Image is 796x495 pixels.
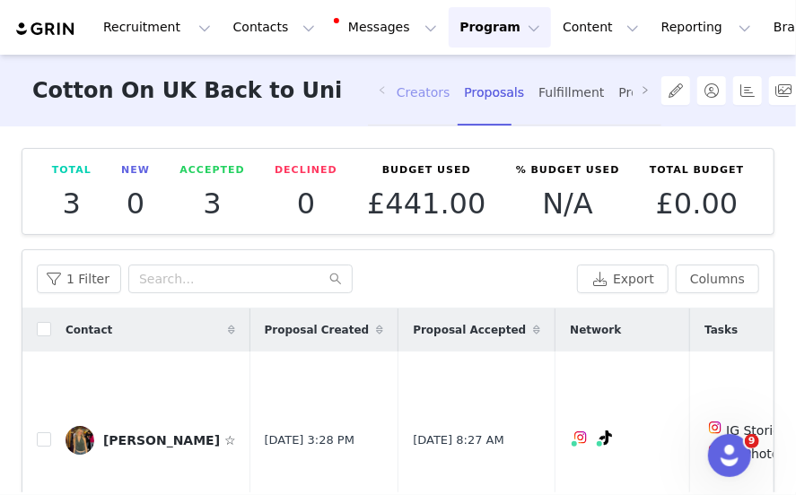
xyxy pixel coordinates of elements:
button: Messages [327,7,448,48]
button: Export [577,265,669,293]
img: grin logo [14,21,77,38]
span: Contact [66,322,112,338]
i: icon: search [329,273,342,285]
button: Content [552,7,650,48]
p: 0 [121,187,150,220]
span: IG Photo [726,447,779,461]
i: icon: left [378,85,387,94]
div: Fulfillment [538,69,604,117]
button: Recruitment [92,7,222,48]
h3: Cotton On UK Back to Uni 2025 Womens Edit #CottonOnUK [32,55,346,127]
button: 1 Filter [37,265,121,293]
span: [DATE] 3:28 PM [265,431,354,449]
span: £0.00 [656,187,739,221]
div: Creators [397,69,450,117]
button: Contacts [223,7,326,48]
p: % Budget Used [516,163,620,178]
span: Proposal Accepted [413,322,526,338]
button: Reporting [651,7,762,48]
span: [DATE] 8:27 AM [413,431,504,449]
img: instagram.svg [708,421,722,435]
span: IG Stories [726,423,787,438]
span: £441.00 [367,187,485,221]
span: 9 [745,434,759,448]
img: instagram.svg [573,430,588,445]
p: Total Budget [650,163,744,178]
iframe: Intercom live chat [708,434,751,477]
p: Total [52,163,92,178]
button: Columns [676,265,759,293]
p: N/A [516,187,620,220]
img: d1999848-50bd-41ee-bf58-9923d0f5fda2.jpg [66,426,94,455]
p: Accepted [179,163,244,178]
p: 3 [52,187,92,220]
span: Tasks [704,322,738,338]
div: Progress [619,69,673,117]
div: Proposals [465,69,525,117]
input: Search... [128,265,353,293]
button: Program [449,7,551,48]
span: Proposal Created [265,322,370,338]
a: [PERSON_NAME] ☆ [66,426,236,455]
p: 0 [275,187,337,220]
div: [PERSON_NAME] ☆ [103,433,236,447]
span: Network [570,322,621,338]
p: New [121,163,150,178]
p: Declined [275,163,337,178]
p: Budget Used [367,163,485,178]
i: icon: right [641,85,650,94]
p: 3 [179,187,244,220]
